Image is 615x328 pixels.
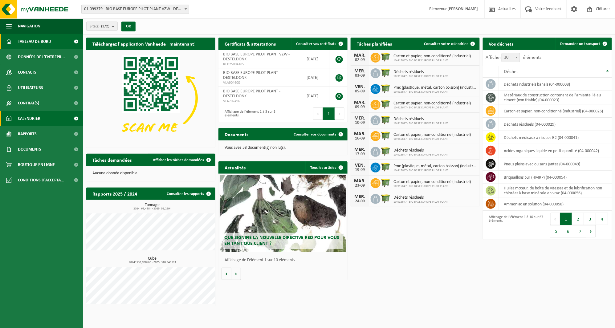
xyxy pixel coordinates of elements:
[224,235,339,246] span: Que signifie la nouvelle directive RED pour vous en tant que client ?
[354,74,366,78] div: 03-09
[223,71,280,80] span: BIO BASE EUROPE PILOT PLANT - DESTELDONK
[302,50,329,68] td: [DATE]
[504,69,518,74] span: Déchet
[335,107,344,120] button: Next
[223,99,297,104] span: VLA707496
[393,169,477,172] span: 10-915647 - BIO BASE EUROPE PILOT PLANT
[302,87,329,105] td: [DATE]
[89,207,215,210] span: 2024: 65,438 t - 2025: 56,299 t
[18,18,40,34] span: Navigation
[596,213,608,225] button: 4
[218,128,255,140] h2: Documents
[584,213,596,225] button: 3
[502,53,520,62] span: 10
[393,106,471,110] span: 10-915647 - BIO BASE EUROPE PILOT PLANT
[296,42,336,46] span: Consulter vos certificats
[86,38,202,50] h2: Téléchargez l'application Vanheede+ maintenant!
[354,147,366,152] div: MER.
[499,197,612,211] td: Ammoniac en solution (04-000058)
[499,78,612,91] td: déchets industriels banals (04-000008)
[381,177,391,188] img: WB-1100-HPE-GN-50
[381,162,391,172] img: WB-1100-HPE-GN-50
[222,268,231,280] button: Vorige
[223,89,280,99] span: BIO BASE EUROPE PILOT PLANT - DESTELDONK
[121,22,136,31] button: OK
[499,91,612,104] td: matériaux de construction contenant de l'amiante lié au ciment (non friable) (04-000023)
[393,90,477,94] span: 10-915647 - BIO BASE EUROPE PILOT PLANT
[223,62,297,67] span: RED25004185
[86,50,215,147] img: Download de VHEPlus App
[18,65,36,80] span: Contacts
[148,154,215,166] a: Afficher les tâches demandées
[354,194,366,199] div: MER.
[393,117,448,122] span: Déchets résiduels
[218,38,282,50] h2: Certificats & attestations
[323,107,335,120] button: 1
[354,69,366,74] div: MER.
[393,132,471,137] span: Carton et papier, non-conditionné (industriel)
[354,100,366,105] div: MAR.
[354,168,366,172] div: 19-09
[393,70,448,75] span: Déchets résiduels
[381,99,391,109] img: WB-1100-HPE-GN-50
[354,105,366,109] div: 09-09
[499,171,612,184] td: briquaillons pur (HMRP) (04-000054)
[486,55,542,60] label: Afficher éléments
[393,153,448,157] span: 10-915647 - BIO BASE EUROPE PILOT PLANT
[393,54,471,59] span: Carton et papier, non-conditionné (industriel)
[381,146,391,156] img: WB-1100-HPE-GN-50
[18,172,64,188] span: Conditions d'accepta...
[18,126,37,142] span: Rapports
[86,154,138,166] h2: Tâches demandées
[393,101,471,106] span: Carton et papier, non-conditionné (industriel)
[354,136,366,141] div: 16-09
[393,85,477,90] span: Pmc (plastique, métal, carton boisson) (industriel)
[499,131,612,144] td: déchets médicaux à risques B2 (04-000041)
[499,184,612,197] td: huiles moteur, de boîte de vitesses et de lubrification non chlorées à base minérale en vrac (04-...
[225,258,344,262] p: Affichage de l'élément 1 sur 10 éléments
[354,179,366,184] div: MAR.
[560,213,572,225] button: 1
[354,132,366,136] div: MAR.
[86,188,143,200] h2: Rapports 2025 / 2024
[354,84,366,89] div: VEN.
[354,89,366,94] div: 05-09
[305,161,347,174] a: Tous les articles
[18,157,55,172] span: Boutique en ligne
[393,184,471,188] span: 10-915647 - BIO BASE EUROPE PILOT PLANT
[393,164,477,169] span: Pmc (plastique, métal, carton boisson) (industriel)
[572,213,584,225] button: 2
[223,80,297,85] span: VLA904600
[381,52,391,62] img: WB-1100-HPE-GN-50
[18,80,43,95] span: Utilisateurs
[220,175,346,252] a: Que signifie la nouvelle directive RED pour vous en tant que client ?
[18,34,51,49] span: Tableau de bord
[92,171,209,176] p: Aucune donnée disponible.
[381,83,391,94] img: WB-1100-HPE-GN-50
[393,180,471,184] span: Carton et papier, non-conditionné (industriel)
[225,146,341,150] p: Vous avez 53 document(s) non lu(s).
[562,225,574,237] button: 6
[162,188,215,200] a: Consulter les rapports
[486,212,544,238] div: Affichage de l'élément 1 à 10 sur 67 éléments
[354,121,366,125] div: 10-09
[499,144,612,157] td: acides organiques liquide en petit quantité (04-000042)
[393,195,448,200] span: Déchets résiduels
[222,107,280,120] div: Affichage de l'élément 1 à 3 sur 3 éléments
[294,132,336,136] span: Consulter vos documents
[381,193,391,204] img: WB-1100-HPE-GN-50
[218,161,252,173] h2: Actualités
[499,104,612,118] td: carton et papier, non-conditionné (industriel) (04-000026)
[90,22,109,31] span: Site(s)
[18,111,40,126] span: Calendrier
[354,163,366,168] div: VEN.
[86,22,118,31] button: Site(s)(2/2)
[89,261,215,264] span: 2024: 538,900 m3 - 2025: 318,840 m3
[289,128,347,140] a: Consulter vos documents
[354,152,366,156] div: 17-09
[381,130,391,141] img: WB-1100-HPE-GN-50
[550,213,560,225] button: Previous
[556,38,611,50] a: Demander un transport
[354,58,366,62] div: 02-09
[291,38,347,50] a: Consulter vos certificats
